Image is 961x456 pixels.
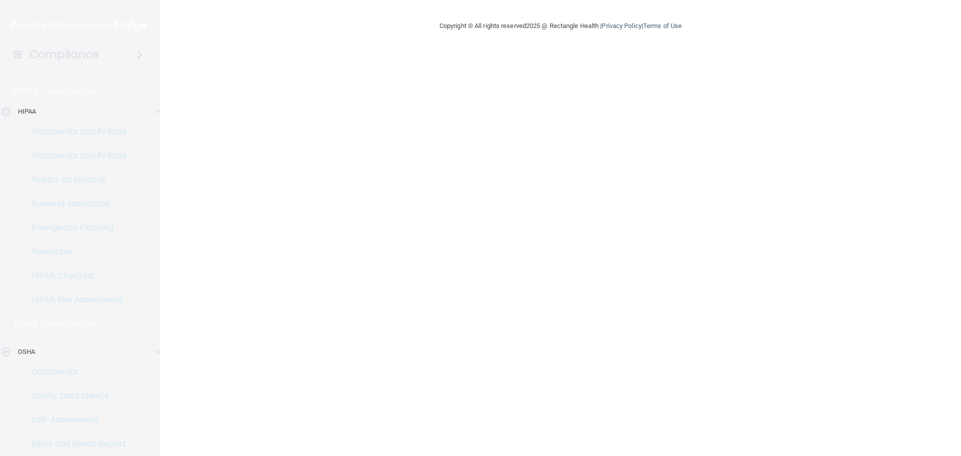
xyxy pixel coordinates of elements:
a: Privacy Policy [602,22,641,30]
p: HIPAA Checklist [7,271,143,281]
p: HIPAA Risk Assessment [7,295,143,305]
p: Safety Data Sheets [7,391,143,401]
p: Documents and Policies [7,127,143,137]
a: Terms of Use [643,22,682,30]
p: Business Associates [7,199,143,209]
p: Self-Assessment [7,415,143,425]
p: Resources [7,247,143,257]
p: HIPAA [18,106,37,118]
p: Learn More! [44,318,97,330]
p: Injury and Illness Report [7,439,143,449]
div: Copyright © All rights reserved 2025 @ Rectangle Health | | [378,10,743,42]
p: Emergency Planning [7,223,143,233]
h4: Compliance [30,48,99,62]
p: Documents and Policies [7,151,143,161]
p: OSHA [18,346,35,358]
img: PMB logo [12,16,148,36]
p: Documents [7,367,143,377]
p: HIPAA [14,86,39,98]
p: Learn More! [44,86,97,98]
p: OSHA [14,318,39,330]
p: Report an Incident [7,175,143,185]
